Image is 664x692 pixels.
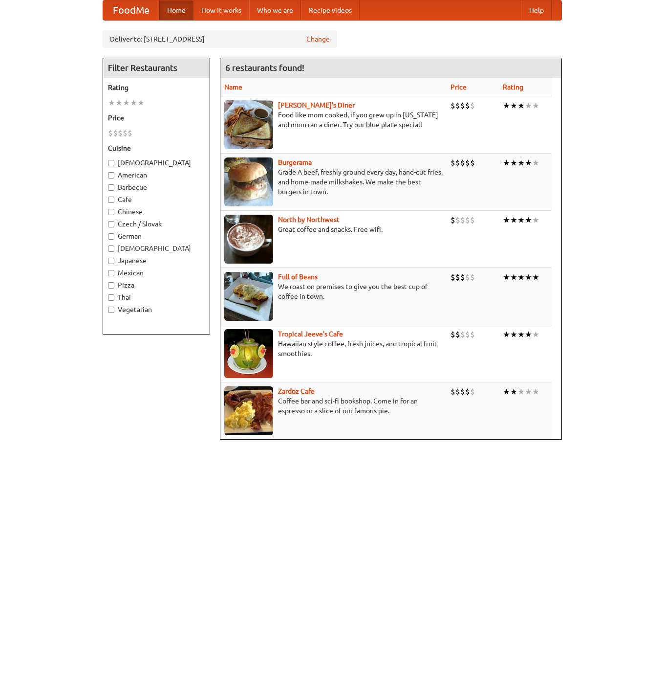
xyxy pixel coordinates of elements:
[108,246,114,252] input: [DEMOGRAPHIC_DATA]
[108,170,205,180] label: American
[510,329,517,340] li: ★
[108,219,205,229] label: Czech / Slovak
[108,160,114,166] input: [DEMOGRAPHIC_DATA]
[224,167,443,197] p: Grade A beef, freshly ground every day, hand-cut fries, and home-made milkshakes. We make the bes...
[460,100,465,111] li: $
[470,215,475,225] li: $
[108,184,114,191] input: Barbecue
[532,100,539,111] li: ★
[532,386,539,397] li: ★
[278,216,340,223] a: North by Northwest
[450,215,455,225] li: $
[108,182,205,192] label: Barbecue
[108,97,115,108] li: ★
[470,272,475,283] li: $
[510,100,517,111] li: ★
[123,128,128,138] li: $
[108,209,114,215] input: Chinese
[450,100,455,111] li: $
[510,386,517,397] li: ★
[108,292,205,302] label: Thai
[108,282,114,289] input: Pizza
[249,0,301,20] a: Who we are
[224,83,242,91] a: Name
[460,386,465,397] li: $
[301,0,360,20] a: Recipe videos
[503,215,510,225] li: ★
[278,273,318,281] a: Full of Beans
[465,157,470,168] li: $
[517,215,525,225] li: ★
[517,100,525,111] li: ★
[455,100,460,111] li: $
[224,110,443,130] p: Food like mom cooked, if you grew up in [US_STATE] and mom ran a diner. Try our blue plate special!
[123,97,130,108] li: ★
[517,329,525,340] li: ★
[128,128,132,138] li: $
[224,224,443,234] p: Great coffee and snacks. Free wifi.
[225,63,304,72] ng-pluralize: 6 restaurants found!
[103,30,337,48] div: Deliver to: [STREET_ADDRESS]
[525,272,532,283] li: ★
[525,329,532,340] li: ★
[470,386,475,397] li: $
[465,215,470,225] li: $
[108,197,114,203] input: Cafe
[130,97,137,108] li: ★
[108,113,205,123] h5: Price
[224,157,273,206] img: burgerama.jpg
[108,221,114,227] input: Czech / Slovak
[108,258,114,264] input: Japanese
[224,396,443,416] p: Coffee bar and sci-fi bookshop. Come in for an espresso or a slice of our famous pie.
[455,157,460,168] li: $
[108,294,114,301] input: Thai
[460,157,465,168] li: $
[278,330,343,338] a: Tropical Jeeve's Cafe
[137,97,145,108] li: ★
[224,282,443,301] p: We roast on premises to give you the best cup of coffee in town.
[450,329,455,340] li: $
[103,58,210,78] h4: Filter Restaurants
[118,128,123,138] li: $
[525,215,532,225] li: ★
[108,83,205,92] h5: Rating
[108,233,114,240] input: German
[108,305,205,314] label: Vegetarian
[517,386,525,397] li: ★
[503,157,510,168] li: ★
[455,215,460,225] li: $
[470,100,475,111] li: $
[224,100,273,149] img: sallys.jpg
[517,157,525,168] li: ★
[525,386,532,397] li: ★
[108,172,114,179] input: American
[465,272,470,283] li: $
[470,157,475,168] li: $
[503,100,510,111] li: ★
[465,386,470,397] li: $
[455,272,460,283] li: $
[465,329,470,340] li: $
[108,280,205,290] label: Pizza
[517,272,525,283] li: ★
[460,329,465,340] li: $
[278,101,355,109] b: [PERSON_NAME]'s Diner
[224,329,273,378] img: jeeves.jpg
[108,195,205,204] label: Cafe
[159,0,193,20] a: Home
[108,207,205,217] label: Chinese
[278,158,312,166] a: Burgerama
[510,272,517,283] li: ★
[532,215,539,225] li: ★
[108,307,114,313] input: Vegetarian
[455,386,460,397] li: $
[503,272,510,283] li: ★
[532,272,539,283] li: ★
[510,157,517,168] li: ★
[278,387,315,395] a: Zardoz Cafe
